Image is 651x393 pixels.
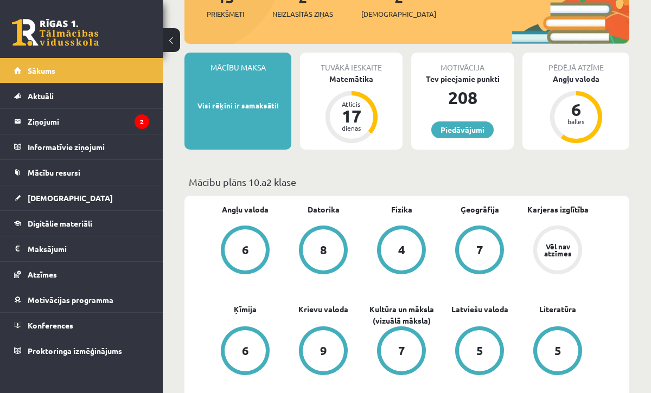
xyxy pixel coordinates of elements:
[451,304,508,315] a: Latviešu valoda
[431,121,494,138] a: Piedāvājumi
[28,320,73,330] span: Konferences
[411,85,514,111] div: 208
[28,167,80,177] span: Mācību resursi
[28,193,113,203] span: [DEMOGRAPHIC_DATA]
[28,134,149,159] legend: Informatīvie ziņojumi
[522,73,629,145] a: Angļu valoda 6 balles
[362,226,441,276] a: 4
[362,326,441,377] a: 7
[441,326,519,377] a: 5
[308,204,340,215] a: Datorika
[189,175,625,189] p: Mācību plāns 10.a2 klase
[441,226,519,276] a: 7
[335,101,368,107] div: Atlicis
[522,73,629,85] div: Angļu valoda
[519,226,597,276] a: Vēl nav atzīmes
[14,287,149,312] a: Motivācijas programma
[320,244,327,256] div: 8
[207,9,244,20] span: Priekšmeti
[28,66,55,75] span: Sākums
[560,101,592,118] div: 6
[411,73,514,85] div: Tev pieejamie punkti
[476,244,483,256] div: 7
[242,244,249,256] div: 6
[335,125,368,131] div: dienas
[320,345,327,357] div: 9
[28,295,113,305] span: Motivācijas programma
[542,243,573,257] div: Vēl nav atzīmes
[28,218,92,228] span: Digitālie materiāli
[28,109,149,134] legend: Ziņojumi
[28,269,57,279] span: Atzīmes
[361,9,436,20] span: [DEMOGRAPHIC_DATA]
[14,262,149,287] a: Atzīmes
[190,100,286,111] p: Visi rēķini ir samaksāti!
[398,244,405,256] div: 4
[135,114,149,129] i: 2
[184,53,291,73] div: Mācību maksa
[272,9,333,20] span: Neizlasītās ziņas
[14,160,149,185] a: Mācību resursi
[14,313,149,338] a: Konferences
[411,53,514,73] div: Motivācija
[14,58,149,83] a: Sākums
[28,91,54,101] span: Aktuāli
[28,346,122,356] span: Proktoringa izmēģinājums
[234,304,257,315] a: Ķīmija
[14,109,149,134] a: Ziņojumi2
[14,83,149,108] a: Aktuāli
[391,204,412,215] a: Fizika
[12,19,99,46] a: Rīgas 1. Tālmācības vidusskola
[298,304,348,315] a: Krievu valoda
[554,345,561,357] div: 5
[476,345,483,357] div: 5
[28,236,149,261] legend: Maksājumi
[14,236,149,261] a: Maksājumi
[14,185,149,210] a: [DEMOGRAPHIC_DATA]
[560,118,592,125] div: balles
[222,204,269,215] a: Angļu valoda
[335,107,368,125] div: 17
[284,226,362,276] a: 8
[300,73,403,145] a: Matemātika Atlicis 17 dienas
[14,211,149,236] a: Digitālie materiāli
[461,204,499,215] a: Ģeogrāfija
[539,304,576,315] a: Literatūra
[14,338,149,363] a: Proktoringa izmēģinājums
[522,53,629,73] div: Pēdējā atzīme
[398,345,405,357] div: 7
[362,304,441,326] a: Kultūra un māksla (vizuālā māksla)
[300,73,403,85] div: Matemātika
[527,204,589,215] a: Karjeras izglītība
[519,326,597,377] a: 5
[14,134,149,159] a: Informatīvie ziņojumi
[242,345,249,357] div: 6
[300,53,403,73] div: Tuvākā ieskaite
[284,326,362,377] a: 9
[206,326,284,377] a: 6
[206,226,284,276] a: 6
